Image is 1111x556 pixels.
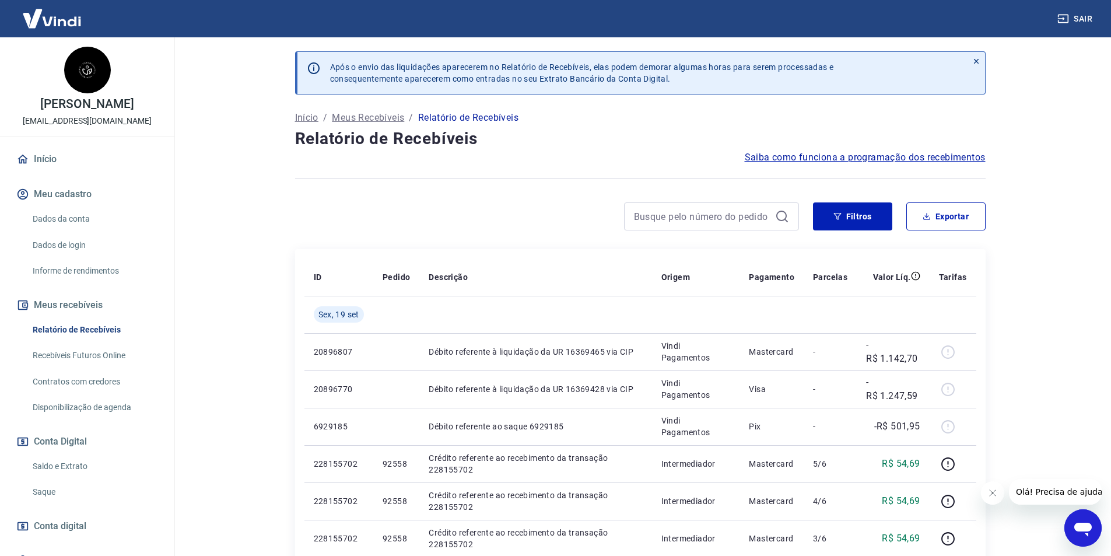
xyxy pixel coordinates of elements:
button: Filtros [813,202,892,230]
p: Descrição [429,271,468,283]
p: Origem [661,271,690,283]
p: 20896770 [314,383,364,395]
p: Pagamento [749,271,794,283]
h4: Relatório de Recebíveis [295,127,986,151]
a: Saldo e Extrato [28,454,160,478]
p: ID [314,271,322,283]
p: Débito referente ao saque 6929185 [429,421,642,432]
p: / [323,111,327,125]
p: [PERSON_NAME] [40,98,134,110]
img: b5e33111-34ac-49f4-b4a7-cf72cf069c64.jpeg [64,47,111,93]
p: Mastercard [749,346,794,358]
a: Relatório de Recebíveis [28,318,160,342]
p: Visa [749,383,794,395]
a: Início [14,146,160,172]
button: Meu cadastro [14,181,160,207]
a: Saque [28,480,160,504]
p: 228155702 [314,458,364,470]
a: Disponibilização de agenda [28,396,160,419]
p: Valor Líq. [873,271,911,283]
p: Crédito referente ao recebimento da transação 228155702 [429,452,642,475]
p: Crédito referente ao recebimento da transação 228155702 [429,527,642,550]
p: Mastercard [749,458,794,470]
a: Informe de rendimentos [28,259,160,283]
a: Meus Recebíveis [332,111,404,125]
p: Após o envio das liquidações aparecerem no Relatório de Recebíveis, elas podem demorar algumas ho... [330,61,834,85]
p: Intermediador [661,458,731,470]
p: - [813,421,847,432]
p: 6929185 [314,421,364,432]
span: Olá! Precisa de ajuda? [7,8,98,18]
p: Vindi Pagamentos [661,340,731,363]
p: Débito referente à liquidação da UR 16369465 via CIP [429,346,642,358]
iframe: Mensagem da empresa [1009,479,1102,505]
button: Exportar [906,202,986,230]
p: 92558 [383,458,410,470]
p: 20896807 [314,346,364,358]
p: 3/6 [813,533,847,544]
p: Crédito referente ao recebimento da transação 228155702 [429,489,642,513]
p: 4/6 [813,495,847,507]
p: R$ 54,69 [882,494,920,508]
a: Recebíveis Futuros Online [28,344,160,368]
p: / [409,111,413,125]
p: Mastercard [749,533,794,544]
p: Vindi Pagamentos [661,377,731,401]
a: Saiba como funciona a programação dos recebimentos [745,151,986,165]
a: Dados de login [28,233,160,257]
p: Mastercard [749,495,794,507]
span: Sex, 19 set [318,309,359,320]
p: Débito referente à liquidação da UR 16369428 via CIP [429,383,642,395]
a: Conta digital [14,513,160,539]
a: Contratos com credores [28,370,160,394]
p: - [813,383,847,395]
p: Parcelas [813,271,847,283]
button: Conta Digital [14,429,160,454]
p: R$ 54,69 [882,457,920,471]
p: 228155702 [314,495,364,507]
a: Dados da conta [28,207,160,231]
p: 92558 [383,533,410,544]
p: 5/6 [813,458,847,470]
p: 92558 [383,495,410,507]
button: Meus recebíveis [14,292,160,318]
p: - [813,346,847,358]
p: -R$ 501,95 [874,419,920,433]
p: -R$ 1.247,59 [866,375,920,403]
span: Conta digital [34,518,86,534]
p: R$ 54,69 [882,531,920,545]
iframe: Botão para abrir a janela de mensagens [1064,509,1102,547]
p: Relatório de Recebíveis [418,111,518,125]
input: Busque pelo número do pedido [634,208,770,225]
iframe: Fechar mensagem [981,481,1004,505]
p: Vindi Pagamentos [661,415,731,438]
p: [EMAIL_ADDRESS][DOMAIN_NAME] [23,115,152,127]
button: Sair [1055,8,1097,30]
p: -R$ 1.142,70 [866,338,920,366]
a: Início [295,111,318,125]
p: Intermediador [661,495,731,507]
p: Tarifas [939,271,967,283]
p: Pix [749,421,794,432]
p: Pedido [383,271,410,283]
p: Intermediador [661,533,731,544]
p: 228155702 [314,533,364,544]
img: Vindi [14,1,90,36]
